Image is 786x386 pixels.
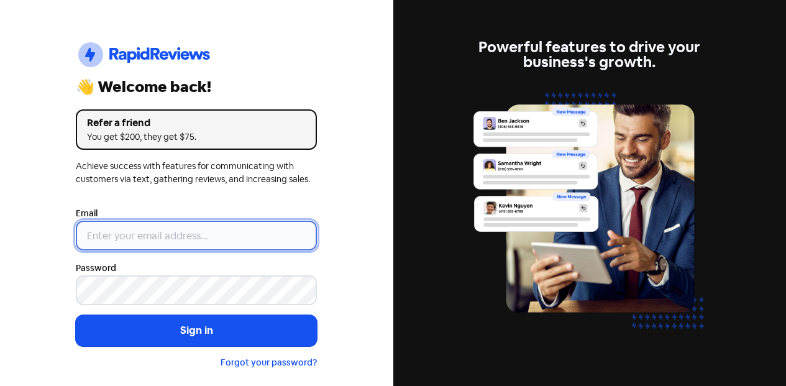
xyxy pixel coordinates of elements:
[221,357,317,368] a: Forgot your password?
[469,85,710,352] img: inbox
[76,80,317,94] div: 👋 Welcome back!
[87,116,306,131] div: Refer a friend
[87,131,306,144] div: You get $200, they get $75.
[76,160,317,186] div: Achieve success with features for communicating with customers via text, gathering reviews, and i...
[76,262,116,275] label: Password
[469,40,710,70] div: Powerful features to drive your business's growth.
[76,221,317,250] input: Enter your email address...
[76,315,317,346] button: Sign in
[76,207,98,220] label: Email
